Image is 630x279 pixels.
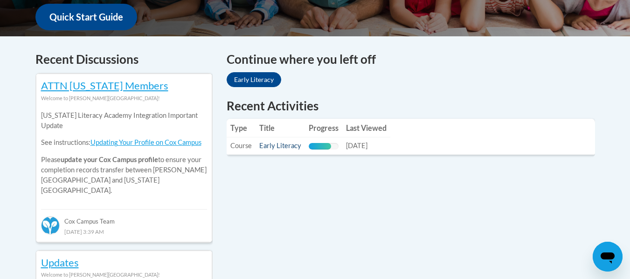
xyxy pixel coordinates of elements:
th: Progress [305,119,342,137]
b: update your Cox Campus profile [61,156,158,163]
a: Early Literacy [259,142,301,150]
th: Last Viewed [342,119,390,137]
h1: Recent Activities [227,97,595,114]
div: Please to ensure your completion records transfer between [PERSON_NAME][GEOGRAPHIC_DATA] and [US_... [41,103,207,203]
span: [DATE] [346,142,367,150]
h4: Continue where you left off [227,50,595,68]
p: See instructions: [41,137,207,148]
iframe: Button to launch messaging window [593,242,623,272]
p: [US_STATE] Literacy Academy Integration Important Update [41,110,207,131]
th: Type [227,119,256,137]
img: Cox Campus Team [41,216,60,235]
a: Updating Your Profile on Cox Campus [90,138,201,146]
th: Title [256,119,305,137]
a: Updates [41,256,79,269]
div: Welcome to [PERSON_NAME][GEOGRAPHIC_DATA]! [41,93,207,103]
a: ATTN [US_STATE] Members [41,79,168,92]
div: [DATE] 3:39 AM [41,226,207,237]
a: Quick Start Guide [35,4,137,30]
a: Early Literacy [227,72,281,87]
div: Cox Campus Team [41,209,207,226]
h4: Recent Discussions [35,50,213,68]
div: Progress, % [309,143,331,150]
span: Course [230,142,252,150]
